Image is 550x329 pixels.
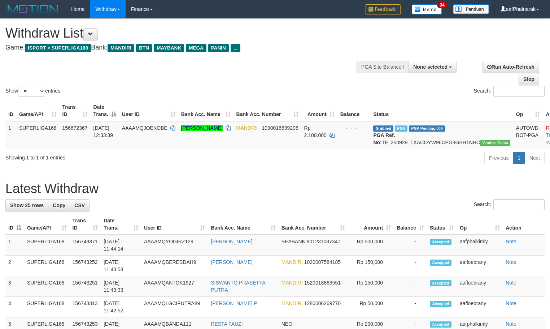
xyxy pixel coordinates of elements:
span: PANIN [208,44,229,52]
span: Copy 901231037347 to clipboard [307,239,340,244]
td: 4 [5,297,24,317]
td: SUPERLIGA168 [16,121,60,149]
th: User ID: activate to sort column ascending [119,101,178,121]
th: ID: activate to sort column descending [5,214,24,235]
td: 156743313 [70,297,101,317]
input: Search: [493,86,545,97]
td: [DATE] 11:44:14 [101,235,141,256]
td: aafloebrany [457,256,503,276]
a: Copy [48,199,70,211]
th: Bank Acc. Number: activate to sort column ascending [233,101,301,121]
a: Previous [484,152,513,164]
span: MANDIRI [236,125,258,131]
span: [DATE] 12:33:39 [93,125,113,138]
span: MANDIRI [281,259,303,265]
td: 156743371 [70,235,101,256]
label: Search: [474,86,545,97]
td: - [394,297,427,317]
th: Date Trans.: activate to sort column descending [91,101,119,121]
span: Show 25 rows [10,202,44,208]
div: PGA Site Balance / [357,61,409,73]
a: Next [525,152,545,164]
span: Copy 1020007584185 to clipboard [304,259,341,265]
h1: Latest Withdraw [5,181,545,196]
span: Marked by aafsengchandara [395,125,407,132]
b: PGA Ref. No: [373,132,395,145]
span: MANDIRI [281,300,303,306]
td: SUPERLIGA168 [24,276,70,297]
th: Game/API: activate to sort column ascending [24,214,70,235]
a: Stop [519,73,539,85]
th: Balance [337,101,371,121]
th: Bank Acc. Name: activate to sort column ascending [208,214,278,235]
td: 156743251 [70,276,101,297]
img: MOTION_logo.png [5,4,60,14]
a: CSV [70,199,90,211]
td: [DATE] 11:43:58 [101,256,141,276]
span: MANDIRI [108,44,134,52]
td: [DATE] 11:42:52 [101,297,141,317]
span: MEGA [186,44,206,52]
td: - [394,235,427,256]
td: aafloebrany [457,276,503,297]
a: [PERSON_NAME] [211,239,252,244]
td: Rp 150,000 [348,276,394,297]
a: Note [506,280,516,286]
th: Status: activate to sort column ascending [427,214,457,235]
td: AAAAMQYOGIRZ129 [141,235,208,256]
a: [PERSON_NAME] [211,259,252,265]
div: Showing 1 to 1 of 1 entries [5,151,224,161]
span: ... [231,44,240,52]
td: AUTOWD-BOT-PGA [513,121,543,149]
span: NEO [281,321,292,327]
td: 1 [5,235,24,256]
span: Copy [53,202,65,208]
a: Run Auto-Refresh [483,61,539,73]
td: SUPERLIGA168 [24,235,70,256]
td: SUPERLIGA168 [24,297,70,317]
td: AAAAMQLGCIPUTRA89 [141,297,208,317]
label: Search: [474,199,545,210]
th: Bank Acc. Name: activate to sort column ascending [178,101,233,121]
td: 3 [5,276,24,297]
th: Action [503,214,545,235]
span: None selected [413,64,448,70]
span: Accepted [430,321,451,328]
label: Show entries [5,86,60,97]
th: Trans ID: activate to sort column ascending [60,101,91,121]
th: Trans ID: activate to sort column ascending [70,214,101,235]
span: Copy 1520018863551 to clipboard [304,280,341,286]
img: panduan.png [453,4,489,14]
span: Grabbed [373,125,393,132]
th: Op: activate to sort column ascending [513,101,543,121]
h4: Game: Bank: [5,44,359,51]
span: Copy 1090016639296 to clipboard [262,125,298,131]
td: TF_250929_TXACOYW96CPG3GBH1NHC [370,121,513,149]
span: PGA Pending [409,125,445,132]
a: Note [506,300,516,306]
a: SISWANTO PRASETYA PUTRA [211,280,265,293]
span: Copy 1280006269770 to clipboard [304,300,341,306]
a: 1 [513,152,525,164]
th: User ID: activate to sort column ascending [141,214,208,235]
th: Bank Acc. Number: activate to sort column ascending [279,214,348,235]
td: aafloebrany [457,297,503,317]
button: None selected [409,61,457,73]
img: Button%20Memo.svg [412,4,442,14]
h1: Withdraw List [5,26,359,40]
td: 156743252 [70,256,101,276]
td: Rp 500,000 [348,235,394,256]
th: Game/API: activate to sort column ascending [16,101,60,121]
span: Vendor URL: https://trx31.1velocity.biz [480,140,510,146]
img: Feedback.jpg [365,4,401,14]
span: AAAAMQJOEKOBE [122,125,167,131]
span: CSV [74,202,85,208]
a: Note [506,259,516,265]
td: [DATE] 11:43:33 [101,276,141,297]
span: BTN [136,44,152,52]
input: Search: [493,199,545,210]
span: Accepted [430,301,451,307]
div: - - - [340,124,368,132]
a: Note [506,321,516,327]
span: Accepted [430,260,451,266]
